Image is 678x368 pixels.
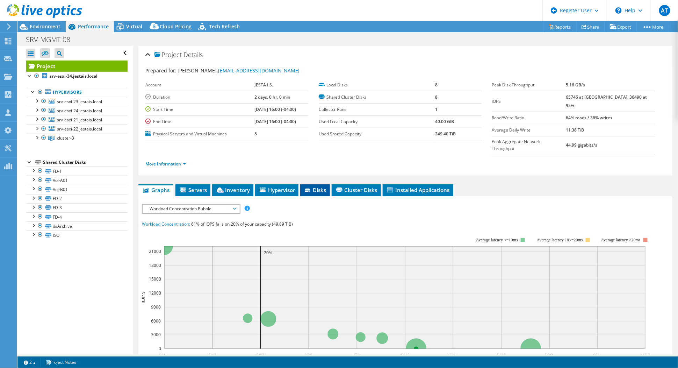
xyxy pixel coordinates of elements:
a: 2 [19,358,41,367]
b: 2 days, 0 hr, 0 min [255,94,291,100]
span: Tech Refresh [209,23,240,30]
label: Peak Aggregate Network Throughput [492,138,566,152]
label: Start Time [145,106,255,113]
b: [DATE] 16:00 (-04:00) [255,119,296,125]
span: Servers [179,186,207,193]
text: 20% [264,250,272,256]
span: Virtual [126,23,142,30]
a: Share [576,21,605,32]
text: 20% [256,352,265,358]
span: Hypervisor [259,186,295,193]
a: Vol-B01 [26,185,128,194]
text: 15000 [149,276,161,282]
a: FD-2 [26,194,128,203]
b: 8 [435,82,438,88]
text: 30% [304,352,313,358]
a: srv-esxi-24.jestais.local [26,106,128,115]
span: srv-esxi-24.jestais.local [57,108,102,114]
span: Disks [304,186,326,193]
text: 9000 [151,304,161,310]
text: 40% [353,352,361,358]
b: 40.00 GiB [435,119,454,125]
a: Reports [543,21,577,32]
span: Cloud Pricing [160,23,192,30]
a: FD-3 [26,203,128,212]
tspan: Average latency 10<=20ms [537,238,583,242]
text: 18000 [149,262,161,268]
span: [PERSON_NAME], [178,67,300,74]
a: ISO [26,231,128,240]
label: Shared Cluster Disks [319,94,435,101]
b: 5.16 GB/s [566,82,585,88]
text: 60% [449,352,457,358]
h1: SRV-MGMT-08 [23,36,81,43]
text: 0% [161,352,167,358]
span: Cluster Disks [335,186,377,193]
span: Project [154,51,182,58]
span: srv-esxi-22.jestais.local [57,126,102,132]
a: More Information [145,161,186,167]
span: srv-esxi-21.jestais.local [57,117,102,123]
svg: \n [615,7,622,14]
b: 44.99 gigabits/s [566,142,598,148]
span: Details [183,50,203,59]
span: cluster-3 [57,135,74,141]
b: 64% reads / 36% writes [566,115,613,121]
label: Used Local Capacity [319,118,435,125]
tspan: Average latency <=10ms [476,238,518,242]
text: 3000 [151,332,161,338]
label: Collector Runs [319,106,435,113]
label: Read/Write Ratio [492,114,566,121]
span: Inventory [216,186,250,193]
a: FD-1 [26,167,128,176]
span: Graphs [142,186,169,193]
text: IOPS [139,291,147,304]
b: JESTA I.S. [255,82,273,88]
span: Environment [30,23,60,30]
text: 6000 [151,318,161,324]
label: End Time [145,118,255,125]
text: 0 [159,346,161,352]
span: Installed Applications [386,186,450,193]
label: Peak Disk Throughput [492,82,566,89]
span: AT [659,5,670,16]
b: 1 [435,106,438,112]
b: 8 [255,131,257,137]
label: Account [145,82,255,89]
a: Project Notes [40,358,81,367]
text: 21000 [149,248,161,254]
text: 50% [401,352,409,358]
text: 12000 [149,290,161,296]
span: Workload Concentration Bubble [146,205,236,213]
a: srv-esxi-23.jestais.local [26,97,128,106]
label: Local Disks [319,82,435,89]
a: FD-4 [26,212,128,221]
a: Export [605,21,637,32]
span: Performance [78,23,109,30]
label: IOPS [492,98,566,105]
a: Project [26,61,128,72]
b: srv-esxi-34.jestais.local [50,73,98,79]
a: cluster-3 [26,134,128,143]
a: srv-esxi-21.jestais.local [26,115,128,124]
span: Workload Concentration: [142,221,190,227]
b: 249.40 TiB [435,131,456,137]
label: Used Shared Capacity [319,130,435,137]
label: Prepared for: [145,67,176,74]
a: Hypervisors [26,88,128,97]
text: Average latency >20ms [601,238,641,242]
a: More [637,21,669,32]
b: [DATE] 16:00 (-04:00) [255,106,296,112]
text: 80% [545,352,554,358]
a: dsArchive [26,221,128,231]
span: 61% of IOPS falls on 20% of your capacity (49.89 TiB) [191,221,293,227]
label: Average Daily Write [492,127,566,134]
text: 10% [208,352,217,358]
label: Duration [145,94,255,101]
label: Physical Servers and Virtual Machines [145,130,255,137]
a: Vol-A01 [26,176,128,185]
a: srv-esxi-22.jestais.local [26,125,128,134]
a: [EMAIL_ADDRESS][DOMAIN_NAME] [218,67,300,74]
span: srv-esxi-23.jestais.local [57,99,102,105]
text: 100% [640,352,651,358]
